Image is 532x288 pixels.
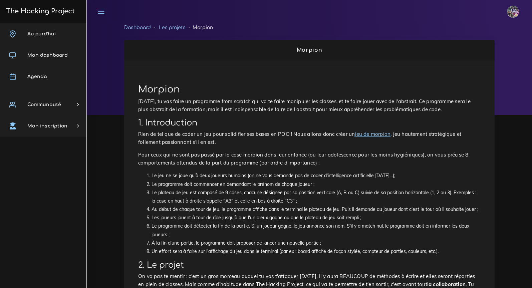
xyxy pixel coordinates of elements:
[138,97,481,113] p: [DATE], tu vas faire un programme from scratch qui va te faire manipuler les classes, et te faire...
[138,151,481,167] p: Pour ceux qui ne sont pas passé par la case morpion dans leur enfance (ou leur adolescence pour l...
[27,123,67,128] span: Mon inscription
[138,84,481,95] h1: Morpion
[27,102,61,107] span: Communauté
[159,25,186,30] a: Les projets
[27,74,47,79] span: Agenda
[152,247,481,256] li: Un effort sera à faire sur l'affichage du jeu dans le terminal (par ex : board affiché de façon s...
[152,222,481,239] li: Le programme doit détecter la fin de la partie. Si un joueur gagne, le jeu annonce son nom. S'il ...
[138,130,481,146] p: Rien de tel que de coder un jeu pour solidifier ses bases en POO ! Nous allons donc créer un , je...
[152,172,481,180] li: Le jeu ne se joue qu'à deux joueurs humains (on ne vous demande pas de coder d'intelligence artif...
[124,25,151,30] a: Dashboard
[355,131,390,137] a: jeu de morpion
[131,47,488,53] h2: Morpion
[427,281,466,287] strong: la collaboration
[152,180,481,189] li: Le programme doit commencer en demandant le prénom de chaque joueur ;
[152,239,481,247] li: À la fin d'une partie, le programme doit proposer de lancer une nouvelle partie ;
[27,53,68,58] span: Mon dashboard
[152,189,481,205] li: Le plateau de jeu est composé de 9 cases, chacune désignée par sa position verticale (A, B ou C) ...
[507,6,519,18] img: eg54bupqcshyolnhdacp.jpg
[138,118,481,128] h2: 1. Introduction
[138,260,481,270] h2: 2. Le projet
[152,205,481,214] li: Au début de chaque tour de jeu, le programme affiche dans le terminal le plateau de jeu. Puis il ...
[186,23,213,32] li: Morpion
[152,214,481,222] li: Les joueurs jouent à tour de rôle jusqu'à que l'un d'eux gagne ou que le plateau de jeu soit remp...
[27,31,56,36] span: Aujourd'hui
[4,8,75,15] h3: The Hacking Project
